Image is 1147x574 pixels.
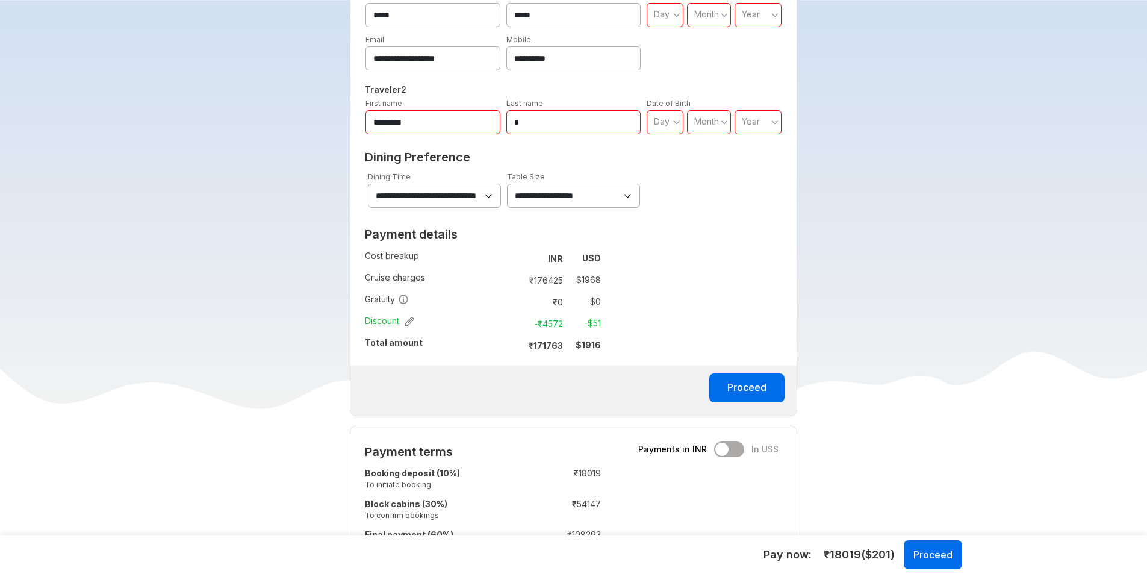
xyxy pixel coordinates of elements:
h2: Dining Preference [365,150,782,164]
svg: angle down [673,116,680,128]
td: -₹ 4572 [517,315,568,332]
label: Table Size [507,172,545,181]
td: : [512,291,517,313]
td: -$ 51 [568,315,601,332]
label: Date of Birth [647,99,691,108]
td: $ 0 [568,293,601,310]
td: Cost breakup [365,248,512,269]
svg: angle down [673,9,680,21]
span: Day [654,9,670,19]
button: Proceed [904,540,962,569]
span: Day [654,116,670,126]
strong: INR [548,254,563,264]
h2: Payment terms [365,445,601,459]
td: ₹ 108293 [529,526,601,557]
strong: $ 1916 [576,340,601,350]
td: ₹ 18019 [529,465,601,496]
svg: angle down [721,116,728,128]
td: : [512,313,517,334]
svg: angle down [771,116,779,128]
td: : [523,526,529,557]
span: ₹ 18019 ($ 201 ) [824,547,895,563]
td: : [523,496,529,526]
span: In US$ [751,443,779,455]
svg: angle down [721,9,728,21]
td: ₹ 54147 [529,496,601,526]
td: Cruise charges [365,269,512,291]
button: Proceed [709,373,785,402]
td: ₹ 176425 [517,272,568,289]
span: Payments in INR [638,443,707,455]
label: Dining Time [368,172,411,181]
span: Year [742,9,760,19]
td: : [512,248,517,269]
span: Month [694,9,719,19]
td: ₹ 0 [517,293,568,310]
span: Gratuity [365,293,409,305]
span: Month [694,116,719,126]
td: $ 1968 [568,272,601,289]
strong: USD [582,253,601,263]
label: Last name [506,99,543,108]
strong: Booking deposit (10%) [365,468,460,478]
small: To initiate booking [365,479,523,490]
svg: angle down [771,9,779,21]
td: : [512,269,517,291]
h5: Pay now : [763,547,812,562]
strong: Final payment (60%) [365,529,453,540]
small: To confirm bookings [365,510,523,520]
strong: Block cabins (30%) [365,499,447,509]
h5: Traveler 2 [362,83,785,97]
strong: Total amount [365,337,423,348]
span: Year [742,116,760,126]
label: Mobile [506,35,531,44]
td: : [523,465,529,496]
span: Discount [365,315,414,327]
td: : [512,334,517,356]
label: Email [365,35,384,44]
h2: Payment details [365,227,601,242]
strong: ₹ 171763 [529,340,563,351]
label: First name [365,99,402,108]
